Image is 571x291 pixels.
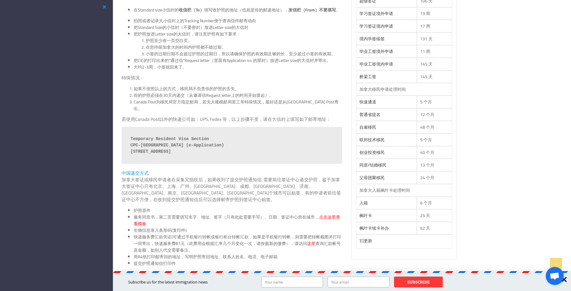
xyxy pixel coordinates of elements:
[128,279,208,285] span: Subscribe us for the latest immigration news
[407,279,430,285] strong: SUBSCRIBE
[546,267,564,285] div: Ouvrir le chat
[417,146,452,159] td: 40 个月
[134,7,342,13] li: 在Standard size小信封的 填写收护照的地址（也就是你的邮递地址）， 。
[327,277,389,287] input: Your email
[359,98,376,106] a: 快速通道
[417,20,452,32] td: 17 周
[359,174,385,182] a: 父母团聚移民
[134,64,342,70] li: 大约2-3周，小签就回来了。
[134,234,342,253] li: 快递服务费汇款凭证(可通过手机银行转帐或银行柜台转帐汇款，如果是手机银行转帐，则需要把转帐截图并打印一同寄出，快递服务费81元（此费用会根据汇率几个月变化一次，请按最新的缴费），请访问 查询汇款...
[146,44,342,51] li: 在您停留加拿大的时间内护照都不能过期。
[417,45,452,58] td: 11 周
[417,171,452,184] td: 24 个月
[134,57,342,64] li: 把CIC的打印出来的“通过信”Request letter（里面有Application no. 的那封）放进Letter size的大信封并寄出。
[359,10,393,17] a: 学习签证境外申请
[146,51,342,57] li: 小签的过期日期不会超过护照的过期日，所以请确保护照的有效期足够的长，至少超过小签的有效期。
[417,222,452,234] td: 62 天
[359,35,385,43] a: 境内学签续签
[134,214,342,227] li: 服务同意书，第二页需要填写名字、地址、签字（只有此处需要手写）、日期、签证中心所在城市，
[417,108,452,121] td: 12 个月
[417,133,452,146] td: 5 个月
[359,86,449,92] div: 加拿大移民申请处理时间
[134,24,342,31] li: 把Standard Size的小信封（不要密封）放进Letter size的大信封
[359,47,393,55] a: 毕业工签境外申请
[134,31,342,57] li: 把护照放进Letter size的大信封，请注意护照有如下要求：
[417,121,452,133] td: 48 个月
[122,176,342,203] p: 加拿大签证或移民申请者在采集完指纹后，如果收到了提交护照通知信, 需要前往签证中心递交护照，鉴于加拿大签证中心只有北京、上海、广州、[GEOGRAPHIC_DATA]、成都、[GEOGRAPHI...
[261,277,323,287] input: Your name
[359,111,380,118] a: 普通省提名
[359,60,393,68] a: 毕业工签境内申请
[359,73,376,81] a: 桥梁工签
[359,199,368,207] a: 入籍
[417,209,452,222] td: 25 天
[359,212,372,219] a: 枫叶卡
[417,159,452,171] td: 13 个月
[348,237,369,245] a: [DATE]更新
[288,6,336,14] strong: 发信栏（From）不要填写
[359,136,385,144] a: 联邦技术移民
[359,22,393,30] a: 学习签证境内申请
[134,17,342,24] li: 拍照或者记录大小信封上的Tracking Number便于查询信件邮寄动向
[417,197,452,209] td: 6 个月
[307,240,315,247] a: 这里
[550,258,562,270] a: Go to Top
[134,99,342,112] li: Canada Post为移民局官方指定邮局，若无大规模邮局罢工等特殊情况，最好还是从[GEOGRAPHIC_DATA] Post寄出。
[417,70,452,83] td: 145 天
[134,253,342,260] li: 用A4纸打印邮寄回的地址，写明护照寄回地址、联系人姓名、电话、电子邮箱
[122,116,342,123] p: 若使用Canada Post以外的快递公司如：UPS, Fedex 等，以上步骤不变，请在大信封上填写如下邮寄地址：
[131,136,224,154] strong: Temporary Resident Visa Section CPC-[GEOGRAPHIC_DATA] (e-Application) [STREET_ADDRESS]
[359,224,389,232] a: 枫叶卡续卡补办
[359,149,385,156] a: 创业投资移民
[417,7,452,20] td: 13 周
[417,96,452,108] td: 5 个月
[134,85,342,92] li: 如果不按照以上的方式，移民局不负责你的护照的丢失。
[122,75,342,81] p: 特殊情况：
[417,58,452,70] td: 145 天
[359,187,449,193] div: 加拿大入籍枫叶卡处理时间
[146,37,342,44] li: 护照至少有一页空白页。
[134,227,342,234] li: 生物信息录入条形码(复印件)
[134,213,340,228] a: 点击这里查看模板
[359,161,386,169] a: 同居/结婚移民
[122,169,149,177] span: 中国递交方式
[134,207,342,214] li: 护照原件
[417,32,452,45] td: 131 天
[134,92,342,99] li: 你的护照必须在30天内递交（从邀请信Request letter上的时间开始算起）。
[359,123,376,131] a: 自雇移民
[179,6,204,14] strong: 收信栏（To）
[134,260,342,267] li: 提交护照通知信打印件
